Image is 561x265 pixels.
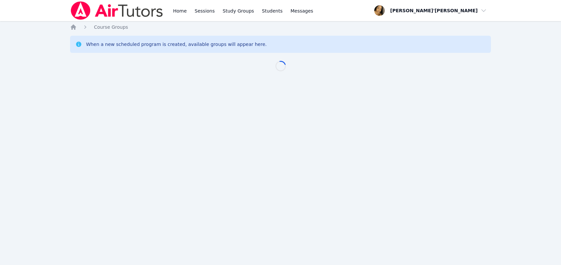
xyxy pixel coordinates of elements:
[291,8,313,14] span: Messages
[94,24,128,30] a: Course Groups
[70,1,164,20] img: Air Tutors
[86,41,267,48] div: When a new scheduled program is created, available groups will appear here.
[70,24,491,30] nav: Breadcrumb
